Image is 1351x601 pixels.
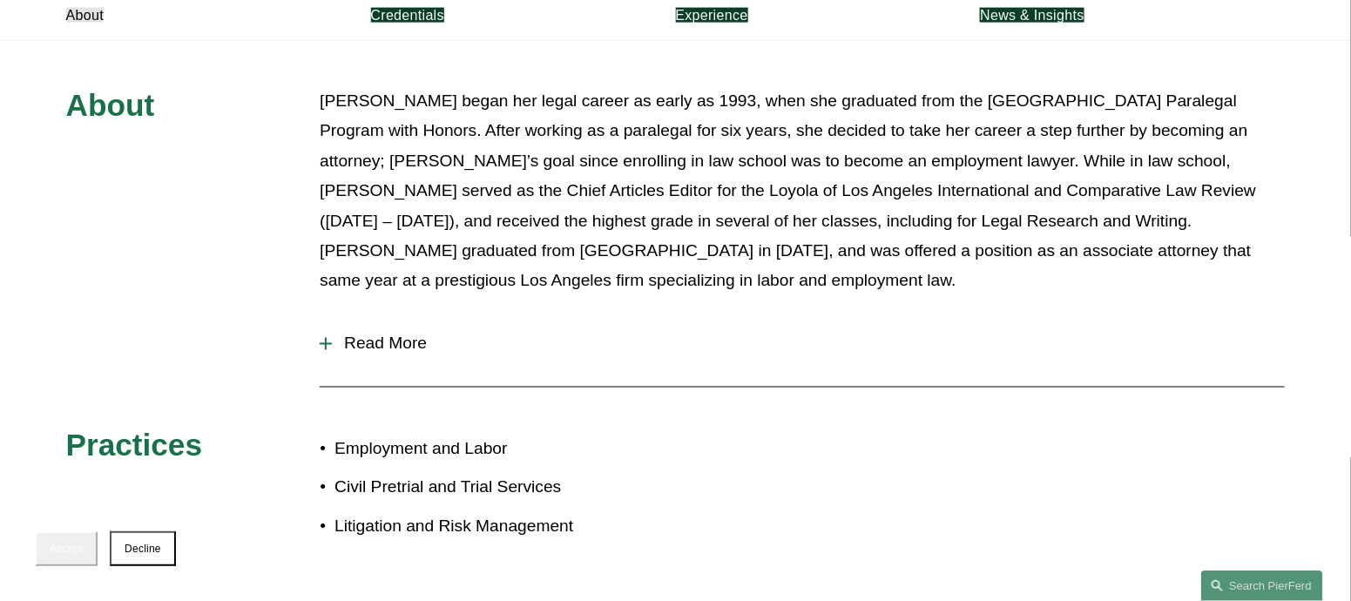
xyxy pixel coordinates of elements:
span: Decline [125,543,161,555]
span: Practices [66,429,203,463]
a: About [66,8,104,23]
span: Read More [332,334,1285,354]
p: We use cookies to provide necessary functionality and improve your experience. Read our . [35,474,314,514]
a: Experience [676,8,748,23]
a: News & Insights [980,8,1084,23]
a: Cookie Policy [209,497,276,510]
p: Employment and Labor [334,435,675,465]
p: Litigation and Risk Management [334,512,675,543]
a: Credentials [371,8,444,23]
span: Accept [50,543,83,555]
button: Accept [35,531,98,566]
span: About [66,88,155,122]
p: [PERSON_NAME] began her legal career as early as 1993, when she graduated from the [GEOGRAPHIC_DA... [320,86,1285,297]
a: Search this site [1201,571,1323,601]
button: Decline [110,531,176,566]
p: Civil Pretrial and Trial Services [334,473,675,503]
button: Read More [320,321,1285,367]
section: Cookie banner [17,456,331,584]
